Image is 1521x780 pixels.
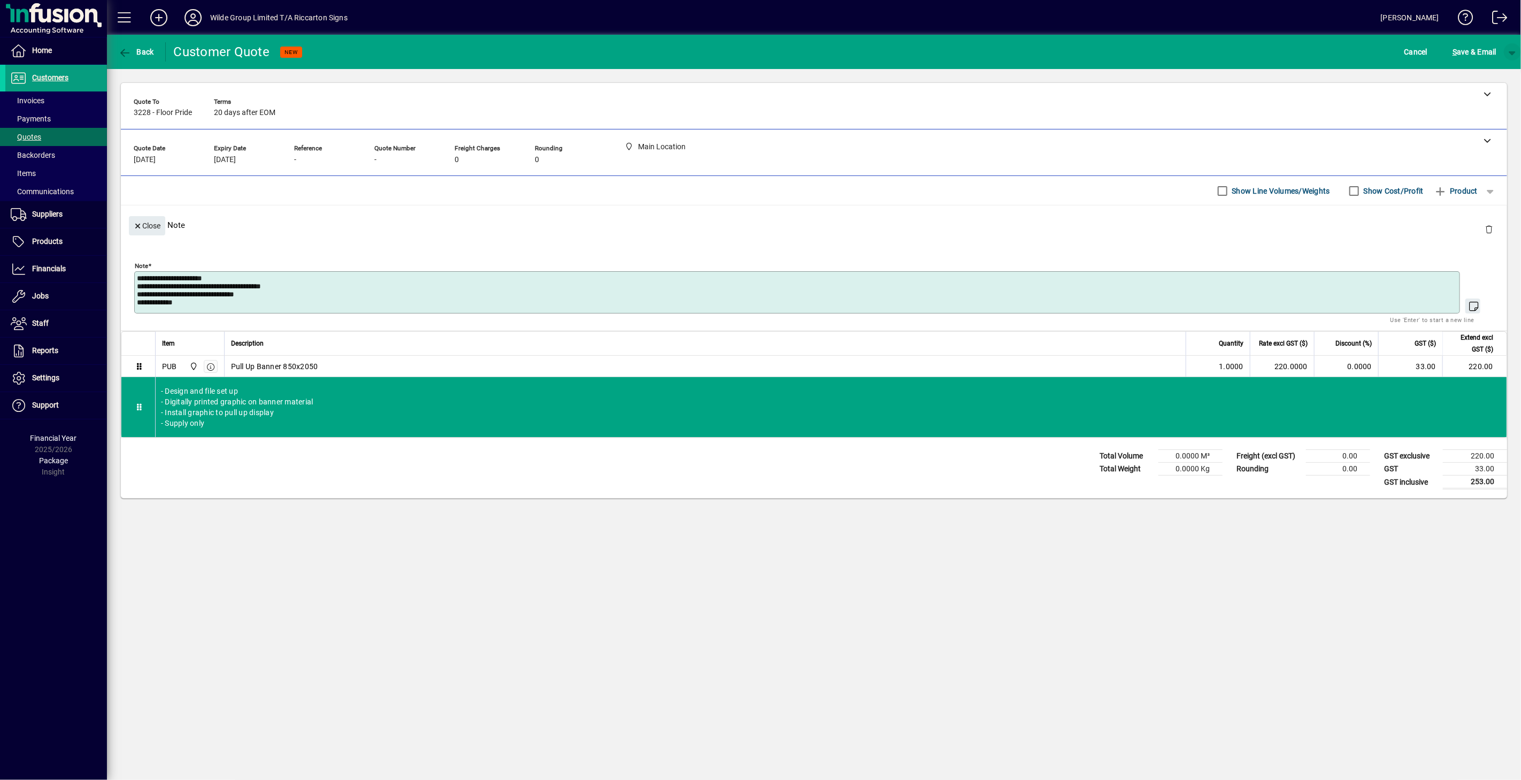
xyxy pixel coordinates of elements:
td: Rounding [1231,463,1306,476]
button: Delete [1476,216,1502,242]
span: Financial Year [30,434,77,442]
a: Home [5,37,107,64]
a: Communications [5,182,107,201]
a: Payments [5,110,107,128]
span: Items [11,169,36,178]
a: Financials [5,256,107,282]
a: Jobs [5,283,107,310]
td: Total Volume [1094,450,1158,463]
button: Add [142,8,176,27]
td: 220.00 [1442,356,1507,377]
span: Description [231,338,264,349]
div: - Design and file set up - Digitally printed graphic on banner material - Install graphic to pull... [156,377,1507,437]
span: Support [32,401,59,409]
span: - [294,156,296,164]
td: GST exclusive [1379,450,1443,463]
span: S [1453,48,1457,56]
a: Settings [5,365,107,392]
a: Items [5,164,107,182]
td: GST inclusive [1379,476,1443,489]
td: 0.0000 Kg [1158,463,1223,476]
span: Pull Up Banner 850x2050 [231,361,318,372]
span: Extend excl GST ($) [1449,332,1493,355]
span: NEW [285,49,298,56]
span: Quotes [11,133,41,141]
span: 20 days after EOM [214,109,275,117]
span: Settings [32,373,59,382]
td: Freight (excl GST) [1231,450,1306,463]
app-page-header-button: Back [107,42,166,62]
td: 0.0000 [1314,356,1378,377]
span: - [374,156,377,164]
span: Financials [32,264,66,273]
div: Wilde Group Limited T/A Riccarton Signs [210,9,348,26]
div: PUB [162,361,177,372]
td: 33.00 [1378,356,1442,377]
button: Back [116,42,157,62]
a: Backorders [5,146,107,164]
span: [DATE] [134,156,156,164]
span: Jobs [32,292,49,300]
span: 1.0000 [1219,361,1244,372]
td: 0.00 [1306,463,1370,476]
span: Backorders [11,151,55,159]
span: 0 [535,156,539,164]
span: Payments [11,114,51,123]
label: Show Cost/Profit [1362,186,1424,196]
span: Cancel [1404,43,1428,60]
a: Reports [5,338,107,364]
button: Product [1429,181,1483,201]
span: Communications [11,187,74,196]
span: Staff [32,319,49,327]
a: Quotes [5,128,107,146]
span: Close [133,217,161,235]
span: Item [162,338,175,349]
span: [DATE] [214,156,236,164]
td: 33.00 [1443,463,1507,476]
span: Home [32,46,52,55]
span: Quantity [1219,338,1243,349]
a: Invoices [5,91,107,110]
span: 3228 - Floor Pride [134,109,192,117]
span: Product [1434,182,1478,200]
button: Close [129,216,165,235]
a: Logout [1484,2,1508,37]
span: Invoices [11,96,44,105]
td: 253.00 [1443,476,1507,489]
span: Discount (%) [1335,338,1372,349]
span: 0 [455,156,459,164]
a: Staff [5,310,107,337]
div: Note [121,205,1507,244]
div: Customer Quote [174,43,270,60]
button: Save & Email [1447,42,1502,62]
span: Products [32,237,63,246]
a: Knowledge Base [1450,2,1473,37]
mat-label: Note [135,262,148,270]
span: Rate excl GST ($) [1259,338,1308,349]
td: Total Weight [1094,463,1158,476]
span: Back [118,48,154,56]
mat-hint: Use 'Enter' to start a new line [1391,313,1474,326]
span: Customers [32,73,68,82]
span: Suppliers [32,210,63,218]
span: Package [39,456,68,465]
a: Support [5,392,107,419]
span: ave & Email [1453,43,1496,60]
span: Reports [32,346,58,355]
app-page-header-button: Close [126,220,168,230]
td: 0.00 [1306,450,1370,463]
div: [PERSON_NAME] [1381,9,1439,26]
button: Cancel [1402,42,1431,62]
span: Main Location [187,361,199,372]
span: GST ($) [1415,338,1436,349]
a: Products [5,228,107,255]
label: Show Line Volumes/Weights [1230,186,1330,196]
a: Suppliers [5,201,107,228]
button: Profile [176,8,210,27]
td: 220.00 [1443,450,1507,463]
app-page-header-button: Delete [1476,224,1502,234]
td: GST [1379,463,1443,476]
div: 220.0000 [1257,361,1308,372]
td: 0.0000 M³ [1158,450,1223,463]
